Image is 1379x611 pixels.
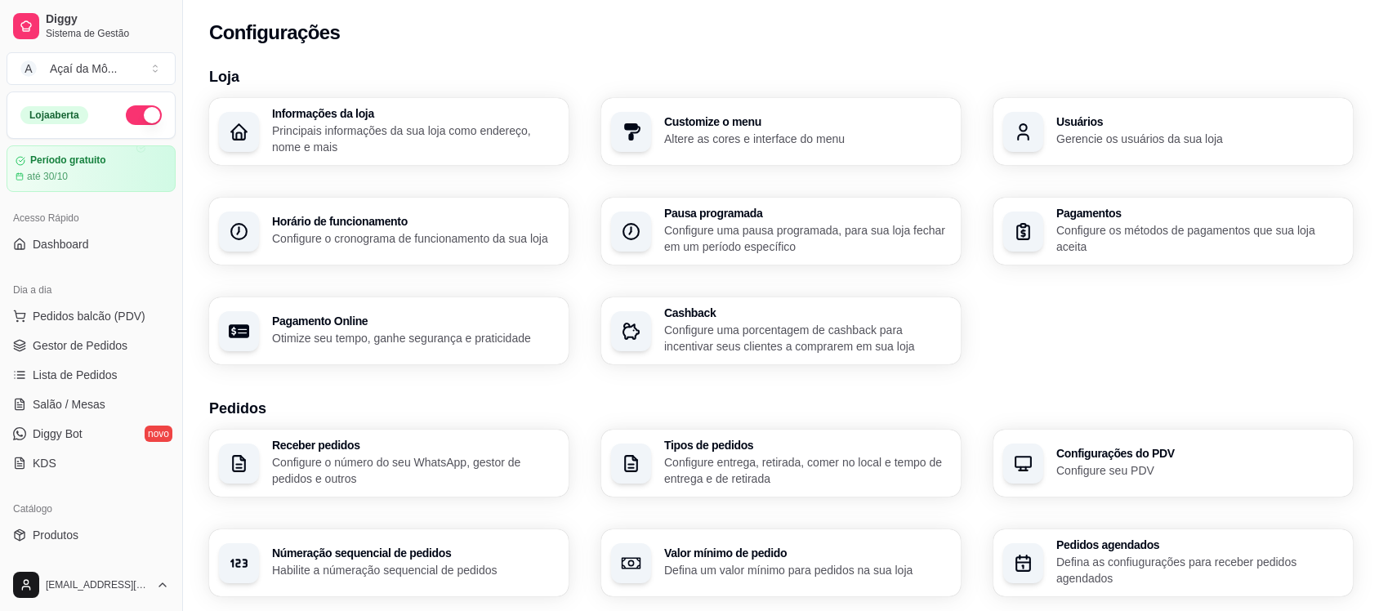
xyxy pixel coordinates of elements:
[33,455,56,471] span: KDS
[1056,554,1343,586] p: Defina as confiugurações para receber pedidos agendados
[33,308,145,324] span: Pedidos balcão (PDV)
[33,426,83,442] span: Diggy Bot
[272,330,559,346] p: Otimize seu tempo, ganhe segurança e praticidade
[1056,116,1343,127] h3: Usuários
[993,98,1353,165] button: UsuáriosGerencie os usuários da sua loja
[664,116,951,127] h3: Customize o menu
[46,12,169,27] span: Diggy
[1056,539,1343,551] h3: Pedidos agendados
[27,170,68,183] article: até 30/10
[126,105,162,125] button: Alterar Status
[7,391,176,417] a: Salão / Mesas
[664,207,951,219] h3: Pausa programada
[272,454,559,487] p: Configure o número do seu WhatsApp, gestor de pedidos e outros
[209,297,569,364] button: Pagamento OnlineOtimize seu tempo, ganhe segurança e praticidade
[272,123,559,155] p: Principais informações da sua loja como endereço, nome e mais
[664,131,951,147] p: Altere as cores e interface do menu
[7,522,176,548] a: Produtos
[601,529,961,596] button: Valor mínimo de pedidoDefina um valor mínimo para pedidos na sua loja
[46,578,150,591] span: [EMAIL_ADDRESS][DOMAIN_NAME]
[272,439,559,451] h3: Receber pedidos
[209,430,569,497] button: Receber pedidosConfigure o número do seu WhatsApp, gestor de pedidos e outros
[1056,448,1343,459] h3: Configurações do PDV
[272,230,559,247] p: Configure o cronograma de funcionamento da sua loja
[50,60,118,77] div: Açaí da Mô ...
[272,216,559,227] h3: Horário de funcionamento
[7,421,176,447] a: Diggy Botnovo
[7,52,176,85] button: Select a team
[209,198,569,265] button: Horário de funcionamentoConfigure o cronograma de funcionamento da sua loja
[272,315,559,327] h3: Pagamento Online
[1056,131,1343,147] p: Gerencie os usuários da sua loja
[7,332,176,359] a: Gestor de Pedidos
[272,562,559,578] p: Habilite a númeração sequencial de pedidos
[209,397,1353,420] h3: Pedidos
[993,198,1353,265] button: PagamentosConfigure os métodos de pagamentos que sua loja aceita
[46,27,169,40] span: Sistema de Gestão
[7,565,176,604] button: [EMAIL_ADDRESS][DOMAIN_NAME]
[1056,462,1343,479] p: Configure seu PDV
[7,551,176,578] a: Complementos
[33,337,127,354] span: Gestor de Pedidos
[664,307,951,319] h3: Cashback
[209,98,569,165] button: Informações da lojaPrincipais informações da sua loja como endereço, nome e mais
[209,65,1353,88] h3: Loja
[7,450,176,476] a: KDS
[7,277,176,303] div: Dia a dia
[272,108,559,119] h3: Informações da loja
[33,236,89,252] span: Dashboard
[7,7,176,46] a: DiggySistema de Gestão
[664,562,951,578] p: Defina um valor mínimo para pedidos na sua loja
[7,303,176,329] button: Pedidos balcão (PDV)
[664,454,951,487] p: Configure entrega, retirada, comer no local e tempo de entrega e de retirada
[1056,222,1343,255] p: Configure os métodos de pagamentos que sua loja aceita
[7,496,176,522] div: Catálogo
[664,439,951,451] h3: Tipos de pedidos
[601,430,961,497] button: Tipos de pedidosConfigure entrega, retirada, comer no local e tempo de entrega e de retirada
[33,367,118,383] span: Lista de Pedidos
[272,547,559,559] h3: Númeração sequencial de pedidos
[209,529,569,596] button: Númeração sequencial de pedidosHabilite a númeração sequencial de pedidos
[7,231,176,257] a: Dashboard
[7,205,176,231] div: Acesso Rápido
[664,222,951,255] p: Configure uma pausa programada, para sua loja fechar em um período específico
[209,20,340,46] h2: Configurações
[33,396,105,413] span: Salão / Mesas
[1056,207,1343,219] h3: Pagamentos
[30,154,106,167] article: Período gratuito
[601,297,961,364] button: CashbackConfigure uma porcentagem de cashback para incentivar seus clientes a comprarem em sua loja
[20,60,37,77] span: A
[993,529,1353,596] button: Pedidos agendadosDefina as confiugurações para receber pedidos agendados
[33,556,109,573] span: Complementos
[664,547,951,559] h3: Valor mínimo de pedido
[20,106,88,124] div: Loja aberta
[7,145,176,192] a: Período gratuitoaté 30/10
[7,362,176,388] a: Lista de Pedidos
[601,198,961,265] button: Pausa programadaConfigure uma pausa programada, para sua loja fechar em um período específico
[33,527,78,543] span: Produtos
[993,430,1353,497] button: Configurações do PDVConfigure seu PDV
[601,98,961,165] button: Customize o menuAltere as cores e interface do menu
[664,322,951,355] p: Configure uma porcentagem de cashback para incentivar seus clientes a comprarem em sua loja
